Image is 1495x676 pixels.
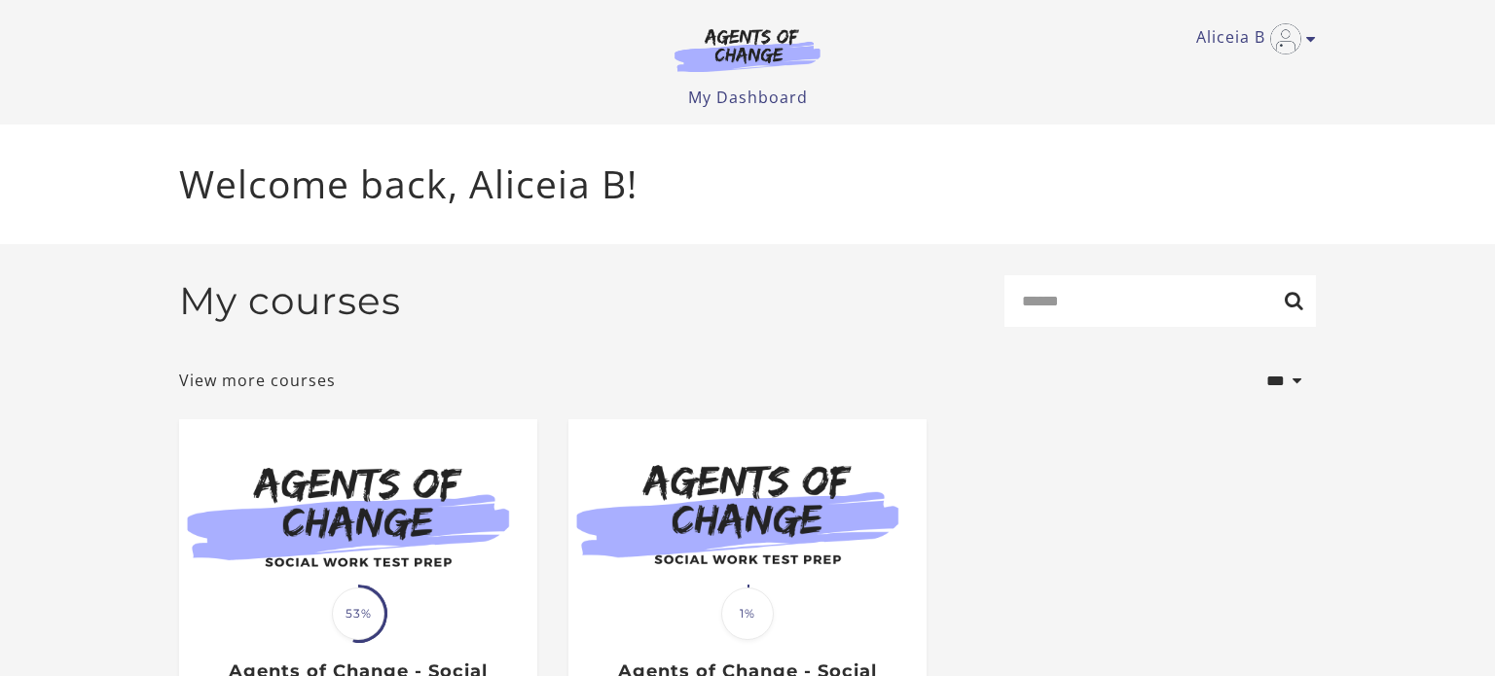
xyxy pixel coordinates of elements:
span: 1% [721,587,774,640]
span: 53% [332,587,384,640]
p: Welcome back, Aliceia B! [179,156,1316,213]
a: View more courses [179,369,336,392]
a: Toggle menu [1196,23,1306,54]
a: My Dashboard [688,87,808,108]
h2: My courses [179,278,401,324]
img: Agents of Change Logo [654,27,841,72]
